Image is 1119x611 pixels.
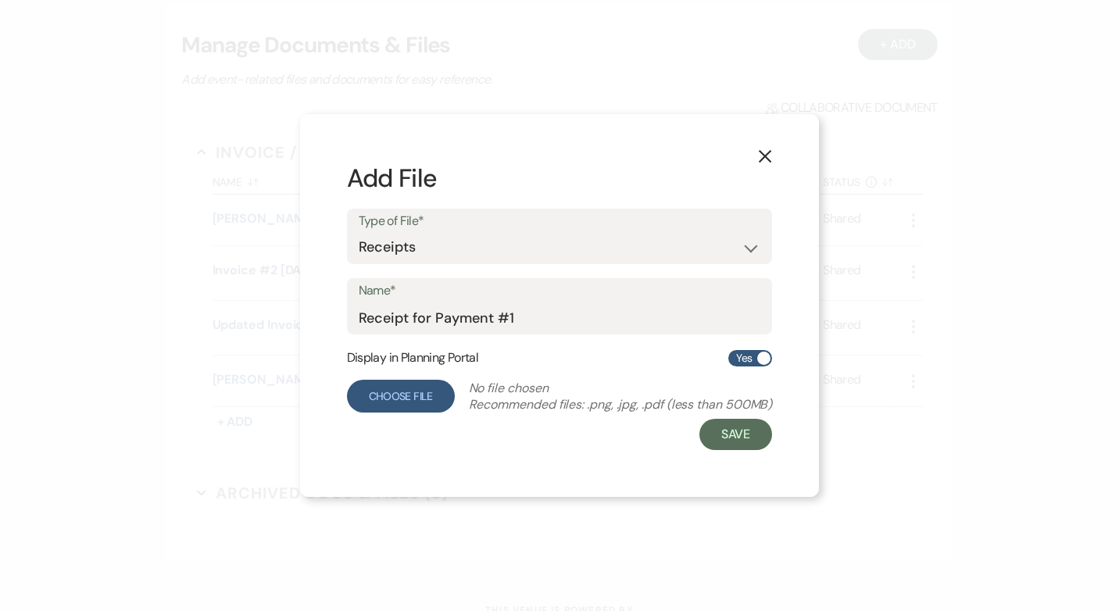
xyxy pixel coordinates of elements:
div: Display in Planning Portal [347,348,773,367]
p: No file chosen Recommended files: .png, .jpg, .pdf (less than 500MB) [469,380,773,413]
label: Choose File [347,380,455,413]
label: Name* [359,280,761,302]
h2: Add File [347,161,773,196]
span: Yes [736,348,752,368]
button: Save [699,419,773,450]
label: Type of File* [359,210,761,233]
